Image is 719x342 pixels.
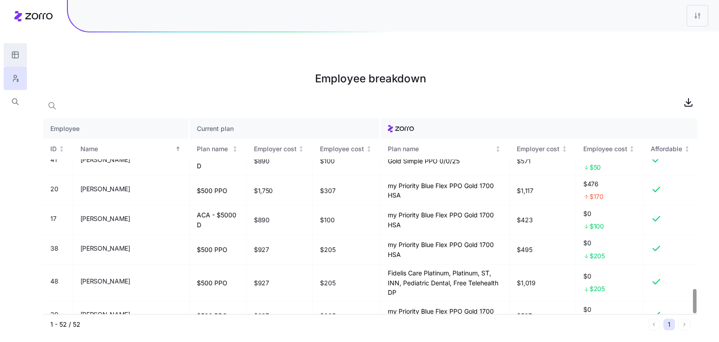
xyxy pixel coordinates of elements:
[590,163,601,172] span: $50
[320,279,335,288] span: $205
[247,139,313,159] th: Employer costNot sorted
[190,265,247,301] td: $500 PPO
[190,206,247,235] td: ACA - $5000 D
[50,244,58,253] span: 38
[80,310,130,319] span: [PERSON_NAME]
[80,144,173,154] div: Name
[583,180,636,189] span: $476
[43,139,73,159] th: IDNot sorted
[517,311,532,320] span: $537
[381,146,510,176] td: Gold Simple PPO 0/0/25
[590,222,604,231] span: $100
[50,144,57,154] div: ID
[73,139,190,159] th: NameSorted ascending
[190,235,247,265] td: $500 PPO
[43,118,190,139] th: Employee
[175,146,181,152] div: Sorted ascending
[663,319,675,330] button: 1
[381,235,510,265] td: my Priority Blue Flex PPO Gold 1700 HSA
[58,146,65,152] div: Not sorted
[648,319,660,330] button: Previous page
[517,157,530,166] span: $571
[254,245,269,254] span: $927
[50,277,58,286] span: 48
[298,146,304,152] div: Not sorted
[254,279,269,288] span: $927
[388,144,493,154] div: Plan name
[190,139,247,159] th: Plan nameNot sorted
[197,144,230,154] div: Plan name
[50,320,644,329] div: 1 - 52 / 52
[576,139,644,159] th: Employee costNot sorted
[679,319,690,330] button: Next page
[190,301,247,331] td: $500 PPO
[43,68,697,90] h1: Employee breakdown
[80,244,130,253] span: [PERSON_NAME]
[50,310,58,319] span: 39
[50,214,56,223] span: 17
[510,139,576,159] th: Employer costNot sorted
[517,186,533,195] span: $1,117
[320,245,335,254] span: $205
[320,144,364,154] div: Employee cost
[583,238,636,247] span: $0
[517,279,535,288] span: $1,019
[190,176,247,206] td: $500 PPO
[320,186,335,195] span: $307
[644,139,697,159] th: AffordableNot sorted
[381,206,510,235] td: my Priority Blue Flex PPO Gold 1700 HSA
[561,146,568,152] div: Not sorted
[381,139,510,159] th: Plan nameNot sorted
[320,157,334,166] span: $100
[254,216,270,225] span: $890
[590,192,604,201] span: $170
[50,155,57,164] span: 41
[629,146,635,152] div: Not sorted
[495,146,501,152] div: Not sorted
[684,146,690,152] div: Not sorted
[254,311,269,320] span: $927
[583,272,636,281] span: $0
[313,139,381,159] th: Employee costNot sorted
[320,216,334,225] span: $100
[50,184,58,193] span: 20
[583,209,636,218] span: $0
[254,144,297,154] div: Employer cost
[80,214,130,223] span: [PERSON_NAME]
[254,186,273,195] span: $1,750
[381,265,510,301] td: Fidelis Care Platinum, Platinum, ST, INN, Pediatric Dental, Free Telehealth DP
[366,146,372,152] div: Not sorted
[80,277,130,286] span: [PERSON_NAME]
[517,216,533,225] span: $423
[517,144,559,154] div: Employer cost
[381,301,510,331] td: my Priority Blue Flex PPO Gold 1700 HSA
[190,146,247,176] td: ACA - $5000 D
[583,305,636,314] span: $0
[320,311,335,320] span: $205
[590,252,605,261] span: $205
[232,146,238,152] div: Not sorted
[254,157,270,166] span: $890
[80,184,130,193] span: [PERSON_NAME]
[651,144,682,154] div: Affordable
[590,284,605,293] span: $205
[517,245,532,254] span: $495
[80,155,130,164] span: [PERSON_NAME]
[381,176,510,206] td: my Priority Blue Flex PPO Gold 1700 HSA
[583,144,627,154] div: Employee cost
[190,118,381,139] th: Current plan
